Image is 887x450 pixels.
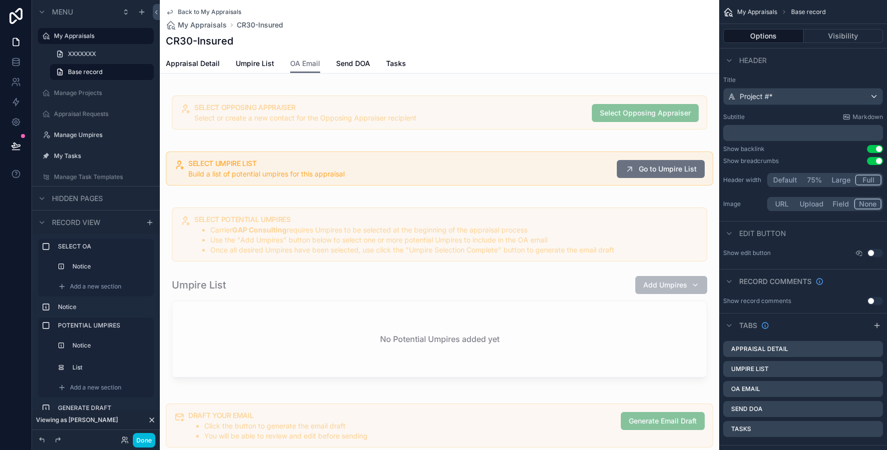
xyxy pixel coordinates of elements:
[828,198,855,209] button: Field
[290,54,320,73] a: OA Email
[58,321,146,329] label: POTENTIAL UMPIRES
[72,363,144,371] label: List
[723,200,763,208] label: Image
[843,113,883,121] a: Markdown
[731,405,763,413] label: Send DOA
[791,8,826,16] span: Base record
[769,198,795,209] button: URL
[54,131,148,139] label: Manage Umpires
[237,20,283,30] a: CR30-Insured
[133,433,155,447] button: Done
[723,88,883,105] button: Project #*
[54,110,148,118] label: Appraisal Requests
[50,46,154,62] a: XXXXXXX
[723,29,804,43] button: Options
[58,404,146,412] label: GENERATE DRAFT
[386,58,406,68] span: Tasks
[68,68,102,76] span: Base record
[58,303,146,311] label: Notice
[853,113,883,121] span: Markdown
[236,58,274,68] span: Umpire List
[50,64,154,80] a: Base record
[52,193,103,203] span: Hidden pages
[804,29,884,43] button: Visibility
[178,8,241,16] span: Back to My Appraisals
[737,8,777,16] span: My Appraisals
[739,55,767,65] span: Header
[70,282,121,290] span: Add a new section
[290,58,320,68] span: OA Email
[166,54,220,74] a: Appraisal Detail
[336,58,370,68] span: Send DOA
[723,113,745,121] label: Subtitle
[236,54,274,74] a: Umpire List
[54,173,148,181] label: Manage Task Templates
[739,276,812,286] span: Record comments
[723,249,771,257] label: Show edit button
[386,54,406,74] a: Tasks
[723,176,763,184] label: Header width
[54,32,148,40] label: My Appraisals
[723,145,765,153] div: Show backlink
[802,174,827,185] button: 75%
[72,262,144,270] label: Notice
[854,198,882,209] button: None
[827,174,855,185] button: Large
[769,174,802,185] button: Default
[739,228,786,238] span: Edit button
[166,34,233,48] h1: CR30-Insured
[855,174,882,185] button: Full
[723,157,779,165] div: Show breadcrumbs
[32,234,160,414] div: scrollable content
[178,20,227,30] span: My Appraisals
[723,125,883,141] div: scrollable content
[54,152,148,160] label: My Tasks
[70,383,121,391] span: Add a new section
[54,89,148,97] label: Manage Projects
[52,7,73,17] span: Menu
[166,20,227,30] a: My Appraisals
[36,416,118,424] span: Viewing as [PERSON_NAME]
[58,242,146,250] label: SELECT OA
[68,50,96,58] span: XXXXXXX
[731,385,760,393] label: OA Email
[72,341,144,349] label: Notice
[731,345,788,353] label: Appraisal Detail
[336,54,370,74] a: Send DOA
[731,425,751,433] label: Tasks
[740,91,773,101] span: Project #*
[739,320,757,330] span: Tabs
[723,76,883,84] label: Title
[731,365,769,373] label: Umpire List
[52,217,100,227] span: Record view
[166,58,220,68] span: Appraisal Detail
[166,8,241,16] a: Back to My Appraisals
[723,297,791,305] div: Show record comments
[795,198,828,209] button: Upload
